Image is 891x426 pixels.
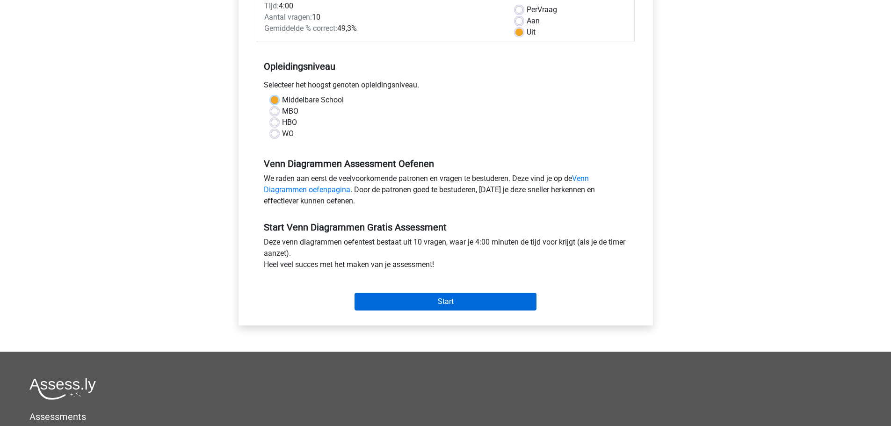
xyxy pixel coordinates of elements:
[282,128,294,139] label: WO
[527,5,537,14] span: Per
[29,411,862,422] h5: Assessments
[257,79,635,94] div: Selecteer het hoogst genoten opleidingsniveau.
[527,4,557,15] label: Vraag
[29,378,96,400] img: Assessly logo
[264,13,312,22] span: Aantal vragen:
[257,23,508,34] div: 49,3%
[264,222,628,233] h5: Start Venn Diagrammen Gratis Assessment
[527,15,540,27] label: Aan
[282,106,298,117] label: MBO
[257,237,635,274] div: Deze venn diagrammen oefentest bestaat uit 10 vragen, waar je 4:00 minuten de tijd voor krijgt (a...
[355,293,536,310] input: Start
[527,27,536,38] label: Uit
[264,24,337,33] span: Gemiddelde % correct:
[257,12,508,23] div: 10
[264,57,628,76] h5: Opleidingsniveau
[264,1,279,10] span: Tijd:
[282,117,297,128] label: HBO
[264,158,628,169] h5: Venn Diagrammen Assessment Oefenen
[282,94,344,106] label: Middelbare School
[257,173,635,210] div: We raden aan eerst de veelvoorkomende patronen en vragen te bestuderen. Deze vind je op de . Door...
[257,0,508,12] div: 4:00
